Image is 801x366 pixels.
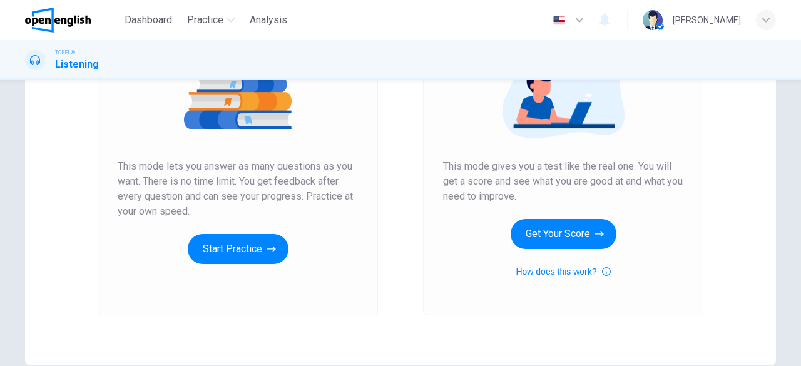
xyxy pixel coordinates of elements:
span: TOEFL® [55,48,75,57]
button: Dashboard [120,9,177,31]
a: OpenEnglish logo [25,8,120,33]
img: en [551,16,567,25]
button: Practice [182,9,240,31]
button: Get Your Score [511,219,616,249]
button: Start Practice [188,234,288,264]
span: Practice [187,13,223,28]
img: OpenEnglish logo [25,8,91,33]
button: How does this work? [516,264,610,279]
img: Profile picture [643,10,663,30]
span: Analysis [250,13,287,28]
div: [PERSON_NAME] [673,13,741,28]
h1: Listening [55,57,99,72]
span: This mode gives you a test like the real one. You will get a score and see what you are good at a... [443,159,683,204]
span: Dashboard [125,13,172,28]
button: Analysis [245,9,292,31]
span: This mode lets you answer as many questions as you want. There is no time limit. You get feedback... [118,159,358,219]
